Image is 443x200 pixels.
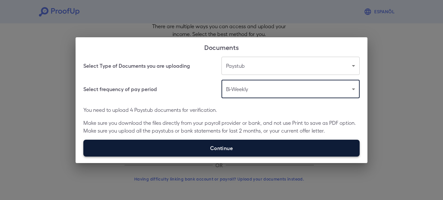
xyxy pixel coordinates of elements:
h6: Select frequency of pay period [83,85,157,93]
div: Paystub [221,57,360,75]
p: You need to upload 4 Paystub documents for verification. [83,106,360,114]
h6: Select Type of Documents you are uploading [83,62,190,70]
p: Make sure you download the files directly from your payroll provider or bank, and not use Print t... [83,119,360,135]
label: Continue [83,140,360,157]
div: Bi-Weekly [221,80,360,98]
h2: Documents [76,37,367,57]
